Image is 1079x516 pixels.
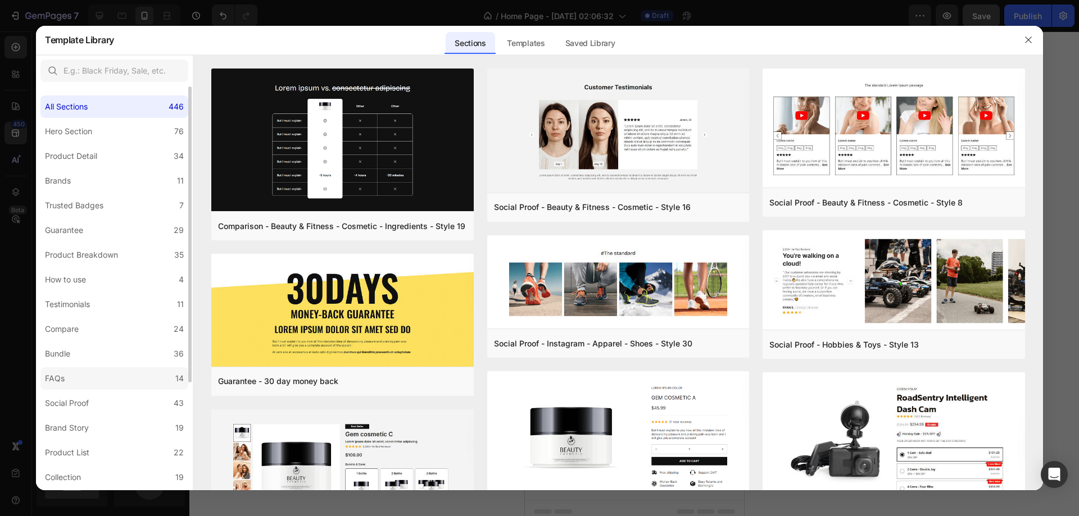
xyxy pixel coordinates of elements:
[10,164,209,235] p: The ultimate global fashion destination for trendsetters who want the latest Insta-ready, TikTok-...
[769,338,919,351] div: Social Proof - Hobbies & Toys - Style 13
[174,248,184,262] div: 35
[40,60,188,82] input: E.g.: Black Friday, Sale, etc.
[498,32,554,54] div: Templates
[174,446,184,459] div: 22
[211,254,474,369] img: g30.png
[169,100,184,113] div: 446
[79,348,139,358] span: from URL or image
[179,199,184,212] div: 7
[175,421,184,435] div: 19
[45,471,81,484] div: Collection
[211,69,474,213] img: c19.png
[27,93,105,107] p: SHOP NEW ARRIVALS
[218,220,465,233] div: Comparison - Beauty & Fitness - Cosmetic - Ingredients - Style 19
[175,372,184,385] div: 14
[556,32,624,54] div: Saved Library
[9,89,123,111] button: <p>SHOP NEW ARRIVALS</p>
[769,196,963,209] div: Social Proof - Beauty & Fitness - Cosmetic - Style 8
[174,149,184,163] div: 34
[9,143,210,161] h2: Rich Text Editor. Editing area: main
[179,273,184,286] div: 4
[80,334,139,345] div: Generate layout
[487,235,750,331] img: sp30.png
[174,396,184,410] div: 43
[174,223,184,237] div: 29
[45,199,103,212] div: Trusted Badges
[45,174,71,188] div: Brands
[174,125,184,138] div: 76
[70,309,147,319] span: inspired by CRO experts
[45,125,92,138] div: Hero Section
[177,298,184,311] div: 11
[45,100,88,113] div: All Sections
[10,270,63,282] span: Add section
[45,396,89,410] div: Social Proof
[75,372,144,383] div: Add blank section
[45,149,97,163] div: Product Detail
[45,421,89,435] div: Brand Story
[763,230,1025,332] img: sp13.png
[45,322,79,336] div: Compare
[67,386,151,396] span: then drag & drop elements
[494,337,692,350] div: Social Proof - Instagram - Apparel - Shoes - Style 30
[446,32,495,54] div: Sections
[45,298,90,311] div: Testimonials
[76,295,144,307] div: Choose templates
[45,223,83,237] div: Guarantee
[45,372,65,385] div: FAQs
[45,273,86,286] div: How to use
[175,471,184,484] div: 19
[45,347,70,360] div: Bundle
[177,174,184,188] div: 11
[174,347,184,360] div: 36
[494,200,691,214] div: Social Proof - Beauty & Fitness - Cosmetic - Style 16
[45,248,118,262] div: Product Breakdown
[763,69,1025,190] img: sp8.png
[1041,461,1068,488] div: Open Intercom Messenger
[10,144,209,160] p: About [PERSON_NAME]
[487,69,750,195] img: sp16.png
[174,322,184,336] div: 24
[218,375,338,388] div: Guarantee - 30 day money back
[45,25,114,54] h2: Template Library
[45,446,89,459] div: Product List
